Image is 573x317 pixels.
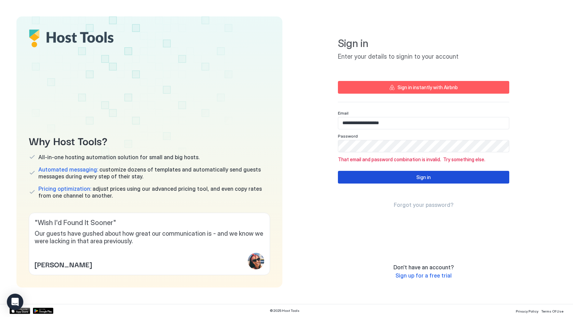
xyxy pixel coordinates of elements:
span: " Wish I'd Found It Sooner " [35,219,264,227]
span: customize dozens of templates and automatically send guests messages during every step of their s... [38,166,270,180]
a: App Store [10,308,30,314]
span: Terms Of Use [541,309,563,313]
span: Privacy Policy [516,309,538,313]
input: Input Field [338,140,509,152]
div: Sign in instantly with Airbnb [398,84,458,91]
span: All-in-one hosting automation solution for small and big hosts. [38,154,199,161]
span: Why Host Tools? [29,133,270,148]
span: [PERSON_NAME] [35,259,92,269]
a: Google Play Store [33,308,53,314]
span: Sign up for a free trial [395,272,452,279]
input: Input Field [338,117,509,129]
span: Don't have an account? [393,264,454,271]
span: © 2025 Host Tools [270,308,300,313]
span: Our guests have gushed about how great our communication is - and we know we were lacking in that... [35,230,264,245]
button: Sign in instantly with Airbnb [338,81,509,94]
div: Sign in [416,174,431,181]
span: adjust prices using our advanced pricing tool, and even copy rates from one channel to another. [38,185,270,199]
a: Forgot your password? [394,201,453,209]
span: Pricing optimization: [38,185,91,192]
span: Enter your details to signin to your account [338,53,509,61]
a: Privacy Policy [516,307,538,314]
span: Automated messaging: [38,166,98,173]
a: Sign up for a free trial [395,272,452,279]
span: Email [338,110,349,116]
div: profile [248,253,264,269]
span: Sign in [338,37,509,50]
div: Open Intercom Messenger [7,294,23,310]
span: Password [338,133,358,139]
a: Terms Of Use [541,307,563,314]
button: Sign in [338,171,509,184]
span: That email and password combination is invalid. Try something else. [338,156,509,163]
